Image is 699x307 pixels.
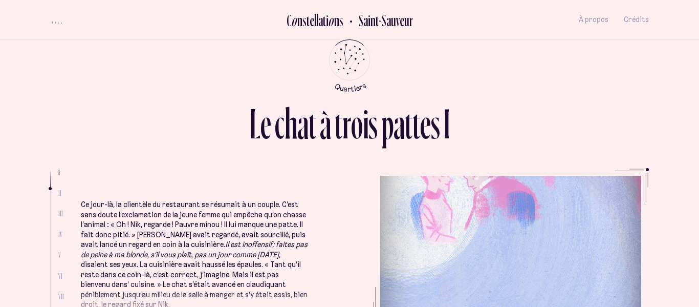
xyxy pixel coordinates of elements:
div: t [307,12,310,29]
div: s [368,103,378,145]
div: o [351,103,363,145]
div: p [381,103,394,145]
div: a [394,103,405,145]
div: o [291,12,297,29]
div: C [287,12,291,29]
div: t [309,103,316,145]
span: IV [58,230,62,239]
div: e [260,103,271,145]
tspan: Quartiers [333,80,367,93]
div: r [342,103,351,145]
div: o [328,12,334,29]
div: t [335,103,342,145]
h2: Saint-Sauveur [351,12,413,29]
span: À propos [579,15,608,24]
div: s [431,103,440,145]
div: I [444,103,450,145]
span: Crédits [624,15,649,24]
div: n [334,12,339,29]
div: t [412,103,420,145]
span: V [58,251,61,259]
div: c [275,103,285,145]
div: L [250,103,260,145]
button: Retour au menu principal [320,39,380,92]
span: VII [58,292,64,301]
span: III [58,209,63,218]
span: VI [58,272,62,280]
button: Retour au Quartier [343,11,413,28]
button: À propos [579,8,608,32]
div: s [302,12,307,29]
div: h [285,103,297,145]
div: l [314,12,316,29]
div: t [323,12,326,29]
div: i [326,12,329,29]
div: l [316,12,318,29]
div: i [363,103,368,145]
span: II [58,189,61,197]
div: s [339,12,343,29]
div: a [297,103,309,145]
div: à [320,103,331,145]
div: t [405,103,412,145]
div: e [420,103,431,145]
div: n [297,12,302,29]
span: I [58,168,60,177]
button: Crédits [624,8,649,32]
div: a [318,12,323,29]
button: volume audio [50,14,63,25]
div: e [310,12,314,29]
em: Il est inoffensif; faites pas de peine à ma blonde, s’il vous plaît, pas un jour comme [DATE] [81,240,308,259]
